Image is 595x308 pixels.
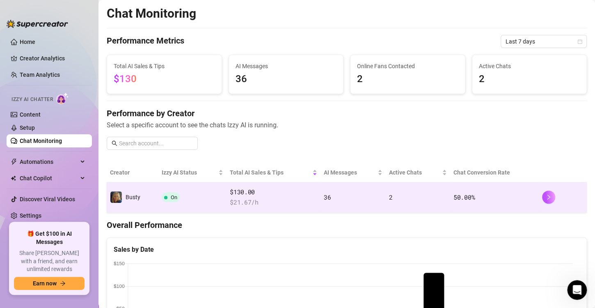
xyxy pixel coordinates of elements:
[162,168,217,177] span: Izzy AI Status
[236,62,337,71] span: AI Messages
[171,194,177,200] span: On
[542,191,555,204] button: right
[60,280,66,286] span: arrow-right
[114,62,215,71] span: Total AI Sales & Tips
[479,62,580,71] span: Active Chats
[107,219,587,231] h4: Overall Performance
[20,111,41,118] a: Content
[567,280,587,300] iframe: Intercom live chat
[453,193,475,201] span: 50.00 %
[14,249,85,274] span: Share [PERSON_NAME] with a friend, and earn unlimited rewards
[20,39,35,45] a: Home
[450,163,539,182] th: Chat Conversion Rate
[126,194,140,200] span: Busty
[110,191,122,203] img: Busty
[506,35,582,48] span: Last 7 days
[20,212,41,219] a: Settings
[20,52,85,65] a: Creator Analytics
[546,194,552,200] span: right
[112,140,117,146] span: search
[107,120,587,130] span: Select a specific account to see the chats Izzy AI is running.
[389,193,393,201] span: 2
[114,244,580,255] div: Sales by Date
[386,163,450,182] th: Active Chats
[20,124,35,131] a: Setup
[389,168,440,177] span: Active Chats
[11,96,53,103] span: Izzy AI Chatter
[357,62,458,71] span: Online Fans Contacted
[119,139,193,148] input: Search account...
[230,198,317,207] span: $ 21.67 /h
[20,172,78,185] span: Chat Copilot
[20,155,78,168] span: Automations
[20,196,75,202] a: Discover Viral Videos
[320,163,386,182] th: AI Messages
[33,280,57,287] span: Earn now
[56,92,69,104] img: AI Chatter
[14,277,85,290] button: Earn nowarrow-right
[324,168,376,177] span: AI Messages
[357,71,458,87] span: 2
[577,39,582,44] span: calendar
[479,71,580,87] span: 2
[11,175,16,181] img: Chat Copilot
[11,159,17,165] span: thunderbolt
[230,168,311,177] span: Total AI Sales & Tips
[107,163,158,182] th: Creator
[158,163,227,182] th: Izzy AI Status
[20,138,62,144] a: Chat Monitoring
[236,71,337,87] span: 36
[114,73,137,85] span: $130
[227,163,320,182] th: Total AI Sales & Tips
[230,187,317,197] span: $130.00
[107,35,184,48] h4: Performance Metrics
[107,6,196,21] h2: Chat Monitoring
[20,71,60,78] a: Team Analytics
[324,193,331,201] span: 36
[7,20,68,28] img: logo-BBDzfeDw.svg
[14,230,85,246] span: 🎁 Get $100 in AI Messages
[107,108,587,119] h4: Performance by Creator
